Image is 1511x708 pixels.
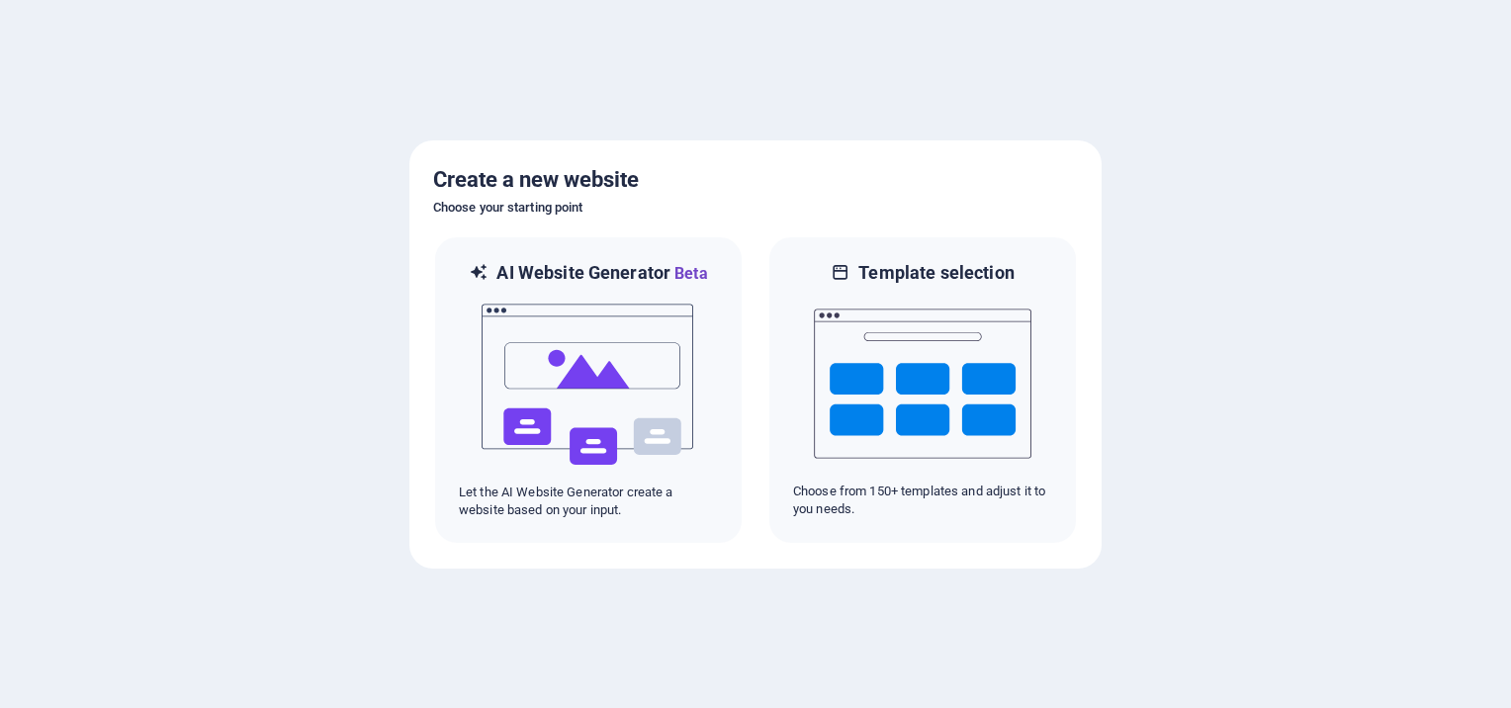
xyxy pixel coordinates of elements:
span: Beta [670,264,708,283]
h5: Create a new website [433,164,1078,196]
h6: Choose your starting point [433,196,1078,220]
p: Let the AI Website Generator create a website based on your input. [459,484,718,519]
h6: AI Website Generator [496,261,707,286]
img: ai [480,286,697,484]
p: Choose from 150+ templates and adjust it to you needs. [793,483,1052,518]
div: AI Website GeneratorBetaaiLet the AI Website Generator create a website based on your input. [433,235,744,545]
h6: Template selection [858,261,1014,285]
div: Template selectionChoose from 150+ templates and adjust it to you needs. [767,235,1078,545]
